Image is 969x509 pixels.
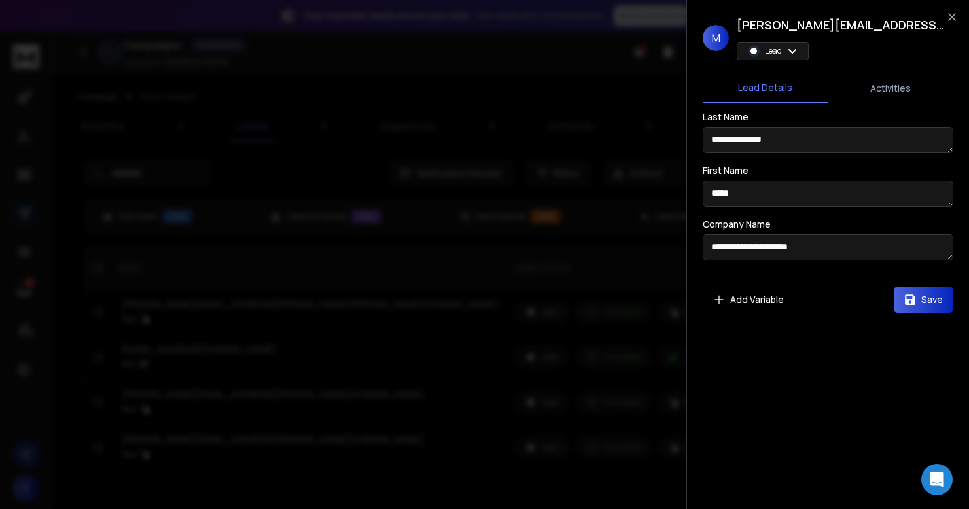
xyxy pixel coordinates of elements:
[737,16,946,34] h1: [PERSON_NAME][EMAIL_ADDRESS][PERSON_NAME][PERSON_NAME][DOMAIN_NAME]
[703,25,729,51] span: M
[703,73,828,103] button: Lead Details
[828,74,954,103] button: Activities
[703,113,749,122] label: Last Name
[894,287,953,313] button: Save
[703,166,749,175] label: First Name
[765,46,782,56] p: Lead
[703,287,794,313] button: Add Variable
[921,464,953,495] div: Open Intercom Messenger
[703,220,771,229] label: Company Name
